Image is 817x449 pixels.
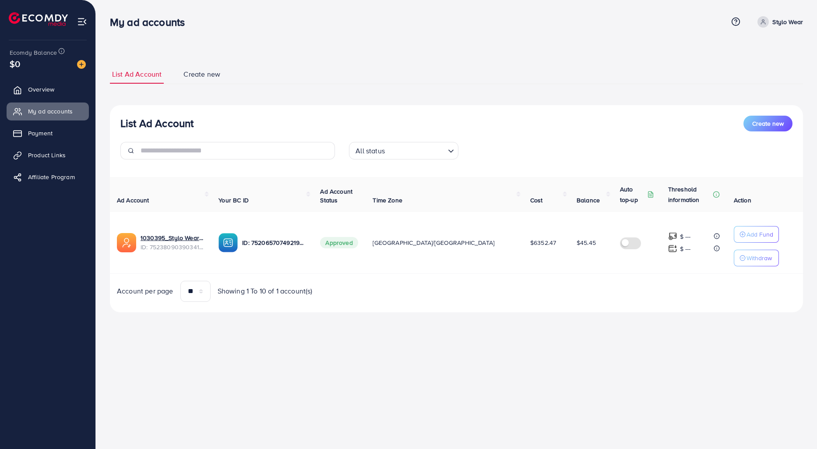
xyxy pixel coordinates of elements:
[387,143,444,157] input: Search for option
[120,117,194,130] h3: List Ad Account
[28,173,75,181] span: Affiliate Program
[373,196,402,205] span: Time Zone
[320,187,352,205] span: Ad Account Status
[141,243,204,251] span: ID: 7523809039034122257
[680,244,691,254] p: $ ---
[9,12,68,26] img: logo
[242,237,306,248] p: ID: 7520657074921996304
[577,238,596,247] span: $45.45
[117,286,173,296] span: Account per page
[7,81,89,98] a: Overview
[117,196,149,205] span: Ad Account
[743,116,792,131] button: Create new
[349,142,458,159] div: Search for option
[734,250,779,266] button: Withdraw
[7,146,89,164] a: Product Links
[28,129,53,138] span: Payment
[320,237,358,248] span: Approved
[373,238,494,247] span: [GEOGRAPHIC_DATA]/[GEOGRAPHIC_DATA]
[141,233,204,242] a: 1030395_Stylo Wear_1751773316264
[110,16,192,28] h3: My ad accounts
[734,196,751,205] span: Action
[28,107,73,116] span: My ad accounts
[620,184,645,205] p: Auto top-up
[112,69,162,79] span: List Ad Account
[117,233,136,252] img: ic-ads-acc.e4c84228.svg
[183,69,220,79] span: Create new
[218,233,238,252] img: ic-ba-acc.ded83a64.svg
[668,232,677,241] img: top-up amount
[7,168,89,186] a: Affiliate Program
[7,103,89,120] a: My ad accounts
[530,238,556,247] span: $6352.47
[77,17,87,27] img: menu
[530,196,543,205] span: Cost
[141,233,204,251] div: <span class='underline'>1030395_Stylo Wear_1751773316264</span></br>7523809039034122257
[680,231,691,242] p: $ ---
[747,253,772,263] p: Withdraw
[754,16,803,28] a: Stylo Wear
[10,48,57,57] span: Ecomdy Balance
[354,145,387,157] span: All status
[752,119,784,128] span: Create new
[780,410,810,442] iframe: Chat
[7,124,89,142] a: Payment
[747,229,773,240] p: Add Fund
[218,196,249,205] span: Your BC ID
[10,57,20,70] span: $0
[668,184,711,205] p: Threshold information
[28,151,66,159] span: Product Links
[577,196,600,205] span: Balance
[668,244,677,253] img: top-up amount
[218,286,313,296] span: Showing 1 To 10 of 1 account(s)
[28,85,54,94] span: Overview
[772,17,803,27] p: Stylo Wear
[734,226,779,243] button: Add Fund
[77,60,86,69] img: image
